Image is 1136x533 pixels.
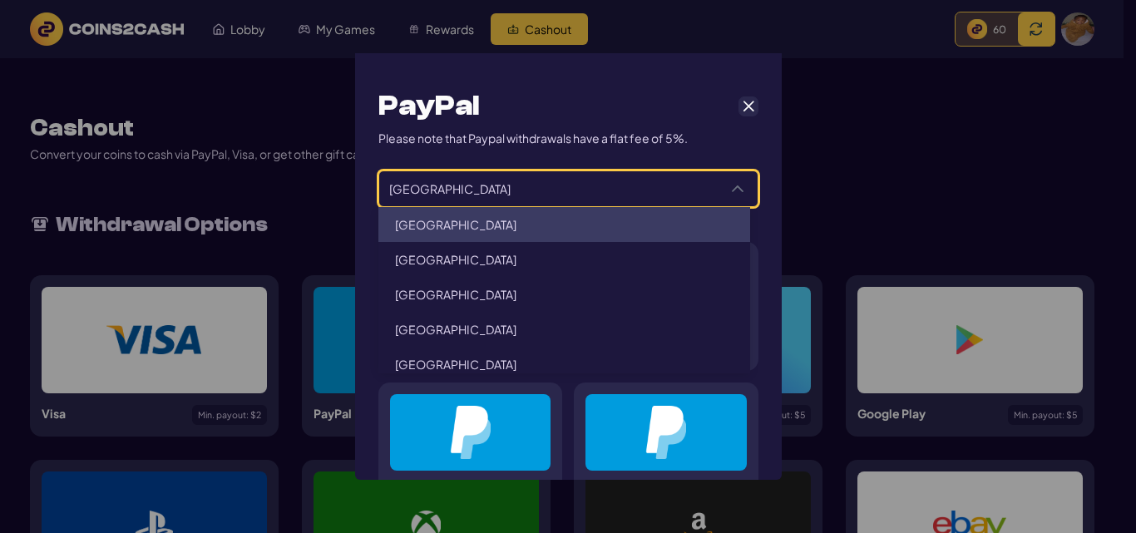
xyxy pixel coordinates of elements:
[645,406,686,459] img: Payment Method
[395,217,516,232] span: [GEOGRAPHIC_DATA]
[378,130,688,147] p: Please note that Paypal withdrawals have a flat fee of 5%.
[378,207,750,242] li: United States
[450,406,491,459] img: Payment Method
[395,252,516,267] span: [GEOGRAPHIC_DATA]
[378,88,480,124] h1: PayPal
[718,171,758,206] div: Select a Country
[378,242,750,277] li: United States
[378,277,750,312] li: Andorra
[395,287,516,302] span: [GEOGRAPHIC_DATA]
[738,96,758,116] button: Cancel
[378,312,750,347] li: United Arab Emirates
[379,171,718,206] span: [GEOGRAPHIC_DATA]
[378,347,750,382] li: Antigua And Barbuda
[395,357,516,372] span: [GEOGRAPHIC_DATA]
[395,322,516,337] span: [GEOGRAPHIC_DATA]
